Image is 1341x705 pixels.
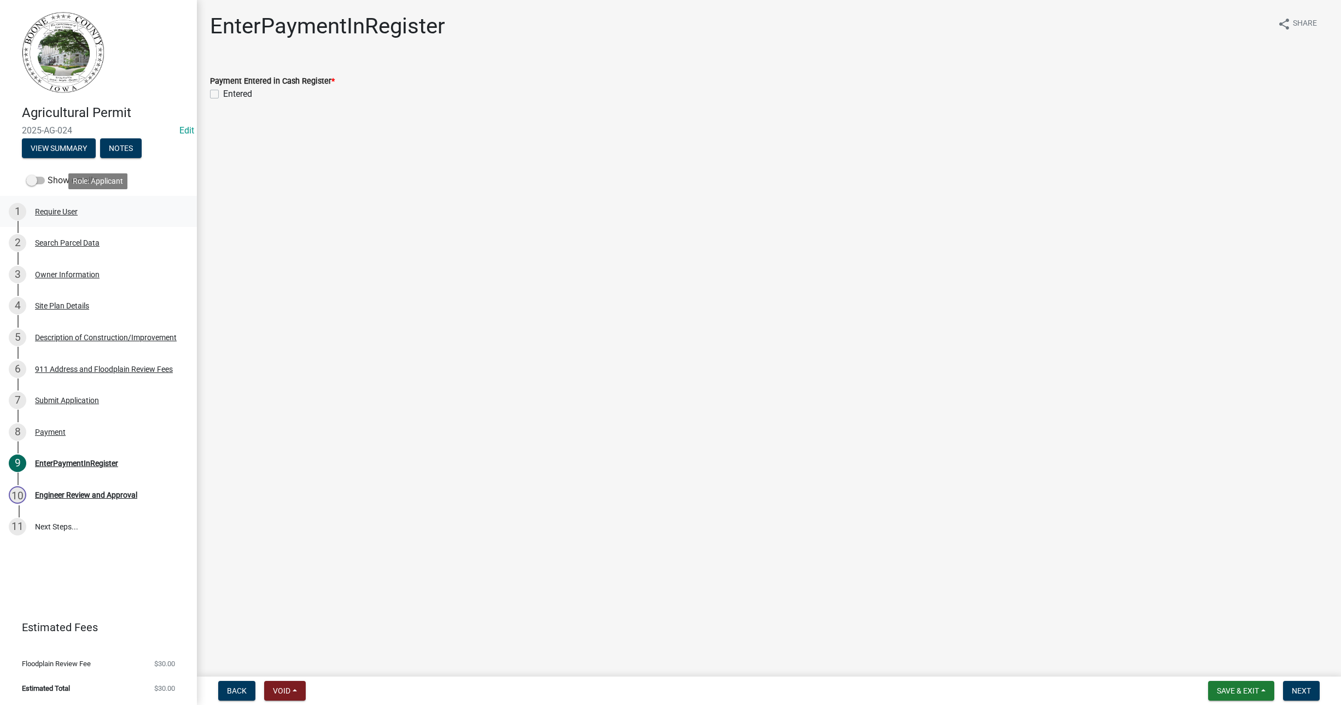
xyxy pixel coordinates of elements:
[22,685,70,692] span: Estimated Total
[100,138,142,158] button: Notes
[9,392,26,409] div: 7
[1292,686,1311,695] span: Next
[1217,686,1259,695] span: Save & Exit
[9,518,26,535] div: 11
[9,203,26,220] div: 1
[35,491,137,499] div: Engineer Review and Approval
[9,486,26,504] div: 10
[100,144,142,153] wm-modal-confirm: Notes
[22,105,188,121] h4: Agricultural Permit
[35,208,78,215] div: Require User
[1269,13,1326,34] button: shareShare
[22,144,96,153] wm-modal-confirm: Summary
[35,302,89,310] div: Site Plan Details
[35,397,99,404] div: Submit Application
[1283,681,1320,701] button: Next
[35,239,100,247] div: Search Parcel Data
[154,685,175,692] span: $30.00
[68,173,127,189] div: Role: Applicant
[218,681,255,701] button: Back
[22,660,91,667] span: Floodplain Review Fee
[35,428,66,436] div: Payment
[210,78,335,85] label: Payment Entered in Cash Register
[1208,681,1274,701] button: Save & Exit
[9,329,26,346] div: 5
[35,334,177,341] div: Description of Construction/Improvement
[22,11,105,94] img: Boone County, Iowa
[35,271,100,278] div: Owner Information
[227,686,247,695] span: Back
[35,365,173,373] div: 911 Address and Floodplain Review Fees
[9,455,26,472] div: 9
[210,13,445,39] h1: EnterPaymentInRegister
[9,360,26,378] div: 6
[273,686,290,695] span: Void
[9,266,26,283] div: 3
[154,660,175,667] span: $30.00
[9,297,26,314] div: 4
[179,125,194,136] a: Edit
[264,681,306,701] button: Void
[9,234,26,252] div: 2
[1293,18,1317,31] span: Share
[22,125,175,136] span: 2025-AG-024
[22,138,96,158] button: View Summary
[9,616,179,638] a: Estimated Fees
[223,88,252,101] label: Entered
[35,459,118,467] div: EnterPaymentInRegister
[179,125,194,136] wm-modal-confirm: Edit Application Number
[9,423,26,441] div: 8
[1278,18,1291,31] i: share
[26,174,97,187] label: Show emails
